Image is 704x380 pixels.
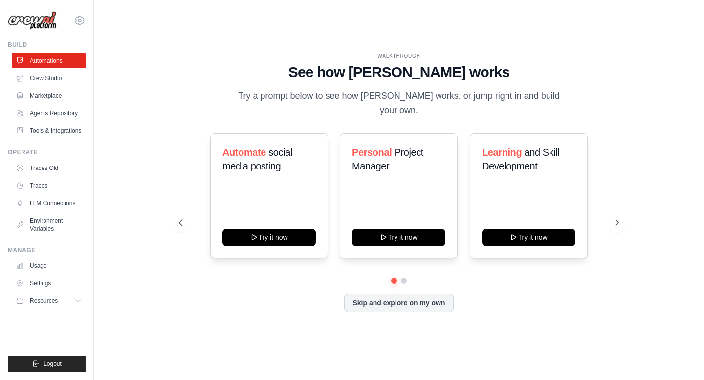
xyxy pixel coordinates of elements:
a: Crew Studio [12,70,86,86]
a: Environment Variables [12,213,86,236]
button: Skip and explore on my own [344,294,453,312]
span: Learning [482,147,522,158]
p: Try a prompt below to see how [PERSON_NAME] works, or jump right in and build your own. [235,89,563,118]
span: social media posting [222,147,292,171]
div: Manage [8,246,86,254]
a: Usage [12,258,86,274]
a: Settings [12,275,86,291]
button: Resources [12,293,86,309]
a: Traces [12,178,86,193]
div: Build [8,41,86,49]
span: Resources [30,297,58,305]
span: Personal [352,147,392,158]
a: Agents Repository [12,106,86,121]
img: Logo [8,11,57,30]
a: Marketplace [12,88,86,104]
button: Logout [8,356,86,372]
button: Try it now [222,229,316,246]
a: Automations [12,53,86,68]
div: WALKTHROUGH [179,52,618,60]
span: Automate [222,147,266,158]
div: Operate [8,148,86,156]
span: Logout [44,360,62,368]
a: Tools & Integrations [12,123,86,139]
span: Project Manager [352,147,423,171]
h1: See how [PERSON_NAME] works [179,63,618,81]
a: Traces Old [12,160,86,176]
button: Try it now [482,229,575,246]
button: Try it now [352,229,445,246]
a: LLM Connections [12,195,86,211]
span: and Skill Development [482,147,559,171]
